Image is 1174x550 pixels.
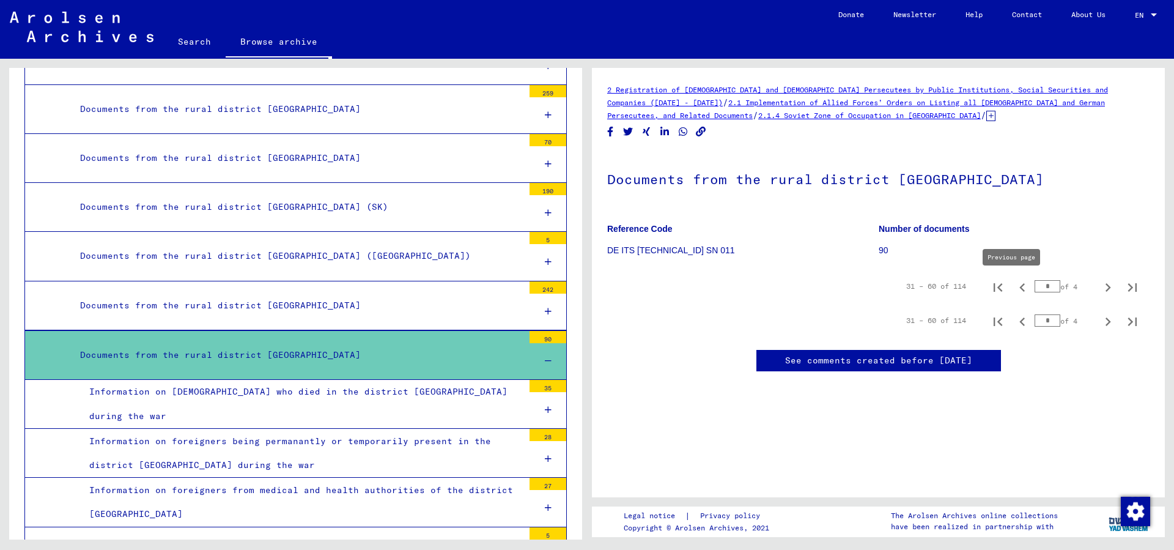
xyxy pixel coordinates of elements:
button: Last page [1120,308,1145,333]
a: 2.1.4 Soviet Zone of Occupation in [GEOGRAPHIC_DATA] [758,111,981,120]
span: / [723,97,728,108]
p: DE ITS [TECHNICAL_ID] SN 011 [607,244,878,257]
div: 31 – 60 of 114 [906,281,966,292]
p: have been realized in partnership with [891,521,1058,532]
span: / [753,110,758,121]
div: 35 [530,380,566,392]
div: 5 [530,232,566,244]
p: 90 [879,244,1150,257]
button: Previous page [1010,308,1035,333]
button: Next page [1096,308,1120,333]
div: 31 – 60 of 114 [906,315,966,326]
a: 2.1 Implementation of Allied Forces’ Orders on Listing all [DEMOGRAPHIC_DATA] and German Persecut... [607,98,1105,120]
button: Share on Facebook [604,124,617,139]
button: Last page [1120,274,1145,299]
h1: Documents from the rural district [GEOGRAPHIC_DATA] [607,151,1150,205]
button: Next page [1096,274,1120,299]
b: Number of documents [879,224,970,234]
div: | [624,510,775,522]
div: of 4 [1035,281,1096,292]
span: EN [1135,11,1148,20]
a: 2 Registration of [DEMOGRAPHIC_DATA] and [DEMOGRAPHIC_DATA] Persecutees by Public Institutions, S... [607,85,1108,107]
button: Copy link [695,124,707,139]
div: Information on foreigners being permanantly or temporarily present in the district [GEOGRAPHIC_DA... [80,429,523,477]
a: Search [163,27,226,56]
div: 190 [530,183,566,195]
div: Documents from the rural district [GEOGRAPHIC_DATA] [71,294,523,318]
div: Documents from the rural district [GEOGRAPHIC_DATA] (SK) [71,195,523,219]
button: First page [986,274,1010,299]
div: 70 [530,134,566,146]
a: Legal notice [624,510,685,522]
div: Documents from the rural district [GEOGRAPHIC_DATA] [71,343,523,367]
div: Documents from the rural district [GEOGRAPHIC_DATA] [71,97,523,121]
img: Arolsen_neg.svg [10,12,153,42]
a: Browse archive [226,27,332,59]
div: of 4 [1035,315,1096,327]
img: yv_logo.png [1106,506,1152,537]
div: Information on foreigners from medical and health authorities of the district [GEOGRAPHIC_DATA] [80,478,523,526]
div: 27 [530,478,566,490]
button: Share on LinkedIn [659,124,671,139]
button: First page [986,308,1010,333]
div: 28 [530,429,566,441]
button: Share on Xing [640,124,653,139]
button: Share on WhatsApp [677,124,690,139]
div: 5 [530,527,566,540]
div: Information on [DEMOGRAPHIC_DATA] who died in the district [GEOGRAPHIC_DATA] during the war [80,380,523,428]
div: 242 [530,281,566,294]
button: Previous page [1010,274,1035,299]
div: Change consent [1120,496,1150,526]
a: See comments created before [DATE] [785,354,972,367]
button: Share on Twitter [622,124,635,139]
p: The Arolsen Archives online collections [891,510,1058,521]
p: Copyright © Arolsen Archives, 2021 [624,522,775,533]
a: Privacy policy [690,510,775,522]
div: Documents from the rural district [GEOGRAPHIC_DATA] [71,146,523,170]
div: 90 [530,331,566,343]
div: 259 [530,85,566,97]
span: / [981,110,986,121]
img: Change consent [1121,497,1150,526]
b: Reference Code [607,224,673,234]
div: Documents from the rural district [GEOGRAPHIC_DATA] ([GEOGRAPHIC_DATA]) [71,244,523,268]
